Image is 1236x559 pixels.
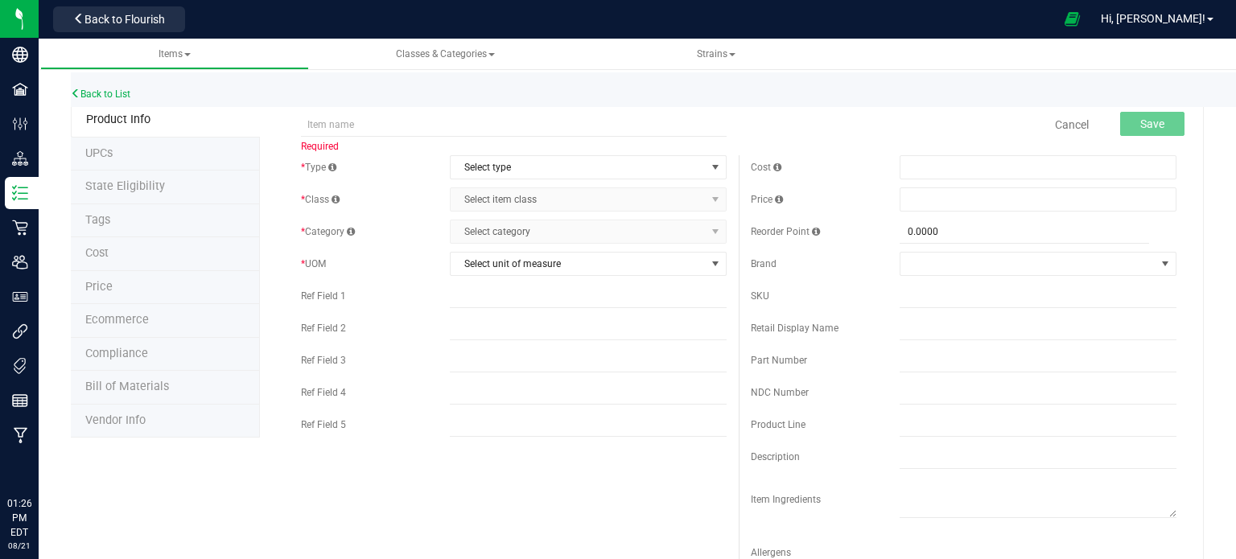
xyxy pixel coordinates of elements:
span: Retail Display Name [751,323,838,334]
span: Allergens [751,547,791,558]
span: Compliance [85,347,148,360]
span: Save [1140,117,1164,130]
span: Open Ecommerce Menu [1054,3,1090,35]
span: Cost [751,162,781,173]
span: Type [301,162,336,173]
span: Product Line [751,419,805,430]
span: select [706,156,726,179]
inline-svg: Company [12,47,28,63]
span: Select unit of measure [451,253,706,275]
input: 0.0000 [900,220,1149,243]
inline-svg: Distribution [12,150,28,166]
span: Part Number [751,355,807,366]
span: select [706,253,726,275]
span: Back to Flourish [84,13,165,26]
span: Ref Field 4 [301,387,346,398]
inline-svg: Manufacturing [12,427,28,443]
span: Ref Field 5 [301,419,346,430]
span: Items [159,48,191,60]
span: UOM [301,258,326,269]
span: SKU [751,290,769,302]
span: Ref Field 1 [301,290,346,302]
span: Class [301,194,340,205]
span: Item Ingredients [751,494,821,505]
span: Vendor Info [85,413,146,427]
a: Back to List [71,88,130,100]
inline-svg: Reports [12,393,28,409]
span: Select type [451,156,706,179]
inline-svg: Retail [12,220,28,236]
button: Back to Flourish [53,6,185,32]
span: Ecommerce [85,313,149,327]
span: Reorder Point [751,226,820,237]
p: 01:26 PM EDT [7,496,31,540]
inline-svg: Integrations [12,323,28,339]
a: Cancel [1055,117,1089,133]
span: Description [751,451,800,462]
span: Ref Field 3 [301,355,346,366]
iframe: Resource center [16,430,64,479]
span: Price [751,194,783,205]
span: Cost [85,246,109,260]
span: Tag [85,179,165,193]
span: Classes & Categories [396,48,495,60]
span: Hi, [PERSON_NAME]! [1101,12,1205,25]
span: Product Info [86,113,150,126]
inline-svg: Facilities [12,81,28,97]
span: NDC Number [751,387,809,398]
p: 08/21 [7,540,31,552]
inline-svg: Inventory [12,185,28,201]
span: Brand [751,258,777,269]
span: Tag [85,213,110,227]
button: Save [1120,112,1184,136]
span: Required [301,141,339,152]
inline-svg: Tags [12,358,28,374]
span: Strains [697,48,735,60]
span: Tag [85,146,113,160]
span: Ref Field 2 [301,323,346,334]
iframe: Resource center unread badge [47,428,67,447]
inline-svg: User Roles [12,289,28,305]
span: Category [301,226,355,237]
span: Price [85,280,113,294]
inline-svg: Configuration [12,116,28,132]
inline-svg: Users [12,254,28,270]
span: Bill of Materials [85,380,169,393]
input: Item name [301,113,727,137]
